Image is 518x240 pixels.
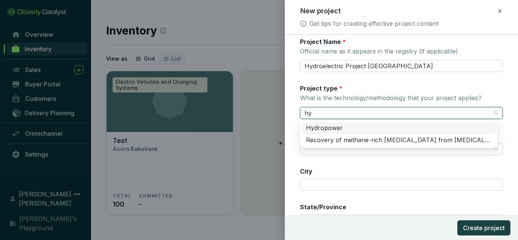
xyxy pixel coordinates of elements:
div: Hydropower [306,124,491,132]
div: Recovery of methane-rich vapours from hydrocarbon storage tanks [301,134,496,146]
label: Project type [300,84,342,93]
label: Project Name [300,38,346,46]
label: State/Province [300,203,346,211]
p: Official name as it appears in the registry (if applicable) [300,47,458,56]
button: Create project [457,220,510,235]
span: Create project [463,223,505,232]
label: City [300,167,312,176]
a: Get tips for creating effective project content [309,19,439,28]
h2: New project [300,6,341,16]
div: Hydropower [301,122,496,134]
p: What is the technology/methodology that your project applies? [300,94,482,102]
div: Recovery of methane-rich [MEDICAL_DATA] from [MEDICAL_DATA] storage tanks [306,136,491,144]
